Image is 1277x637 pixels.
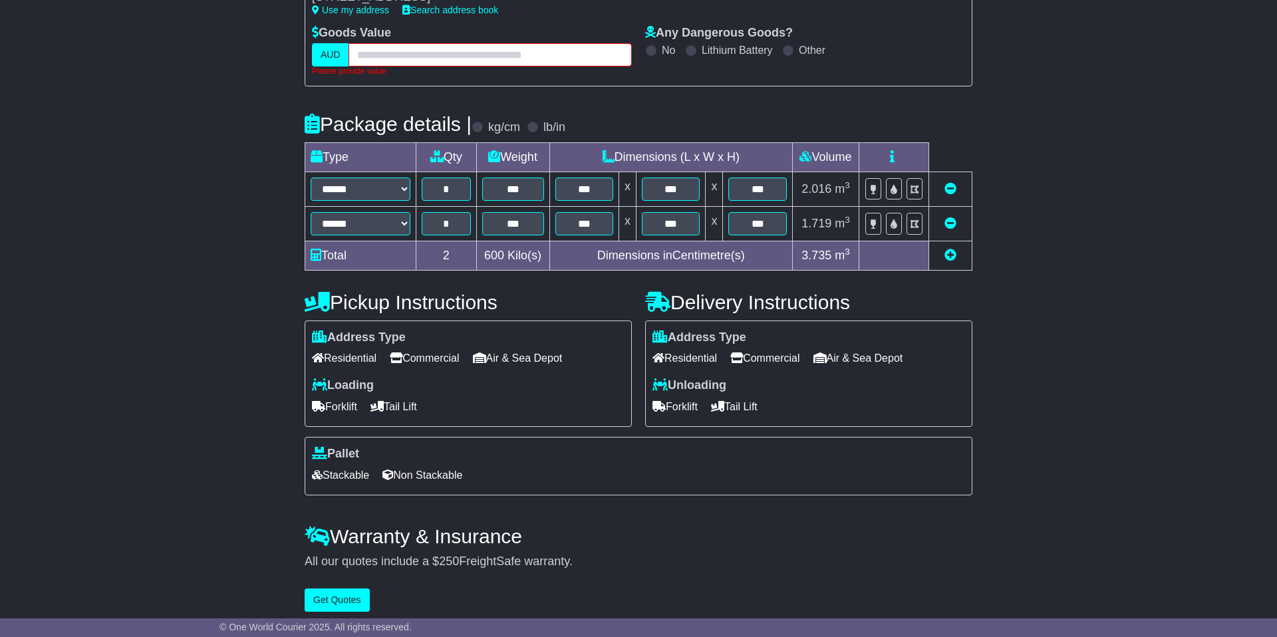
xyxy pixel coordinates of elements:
label: lb/in [543,120,565,135]
span: 1.719 [801,217,831,230]
h4: Warranty & Insurance [305,525,972,547]
a: Remove this item [944,182,956,195]
label: Any Dangerous Goods? [645,26,793,41]
a: Remove this item [944,217,956,230]
a: Add new item [944,249,956,262]
td: Weight [476,142,549,172]
label: Address Type [312,330,406,345]
td: Kilo(s) [476,241,549,270]
label: Address Type [652,330,746,345]
span: © One World Courier 2025. All rights reserved. [219,622,412,632]
span: 600 [484,249,504,262]
span: Air & Sea Depot [813,348,903,368]
span: m [835,182,850,195]
td: 2 [416,241,477,270]
td: Dimensions in Centimetre(s) [549,241,792,270]
span: Commercial [390,348,459,368]
label: AUD [312,43,349,66]
sup: 3 [845,180,850,190]
span: Forklift [652,396,698,417]
td: Total [305,241,416,270]
span: Non Stackable [382,465,462,485]
h4: Delivery Instructions [645,291,972,313]
td: x [706,172,723,206]
sup: 3 [845,247,850,257]
button: Get Quotes [305,588,370,612]
span: Residential [312,348,376,368]
div: All our quotes include a $ FreightSafe warranty. [305,555,972,569]
td: Type [305,142,416,172]
td: Qty [416,142,477,172]
span: Stackable [312,465,369,485]
span: Residential [652,348,717,368]
span: Tail Lift [711,396,758,417]
h4: Pickup Instructions [305,291,632,313]
td: x [706,206,723,241]
a: Use my address [312,5,389,15]
label: Pallet [312,447,359,461]
td: x [619,172,637,206]
label: Other [799,44,825,57]
span: m [835,217,850,230]
label: Goods Value [312,26,391,41]
span: Forklift [312,396,357,417]
sup: 3 [845,215,850,225]
span: m [835,249,850,262]
span: Air & Sea Depot [473,348,563,368]
a: Search address book [402,5,498,15]
td: Dimensions (L x W x H) [549,142,792,172]
span: Tail Lift [370,396,417,417]
h4: Package details | [305,113,472,135]
span: 3.735 [801,249,831,262]
td: x [619,206,637,241]
span: 250 [439,555,459,568]
label: kg/cm [488,120,520,135]
div: Please provide value [312,66,632,76]
label: Loading [312,378,374,393]
label: Lithium Battery [702,44,773,57]
label: No [662,44,675,57]
span: 2.016 [801,182,831,195]
label: Unloading [652,378,726,393]
td: Volume [792,142,859,172]
span: Commercial [730,348,799,368]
